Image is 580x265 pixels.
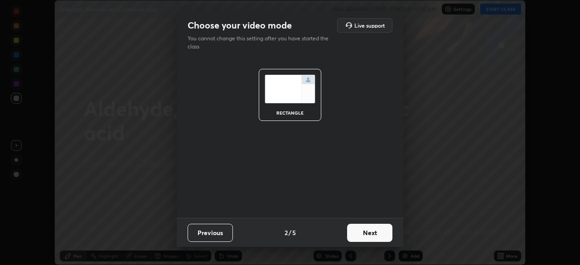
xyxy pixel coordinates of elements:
[289,228,291,237] h4: /
[292,228,296,237] h4: 5
[354,23,385,28] h5: Live support
[347,224,392,242] button: Next
[188,34,334,51] p: You cannot change this setting after you have started the class
[265,75,315,103] img: normalScreenIcon.ae25ed63.svg
[188,224,233,242] button: Previous
[188,19,292,31] h2: Choose your video mode
[272,111,308,115] div: rectangle
[285,228,288,237] h4: 2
